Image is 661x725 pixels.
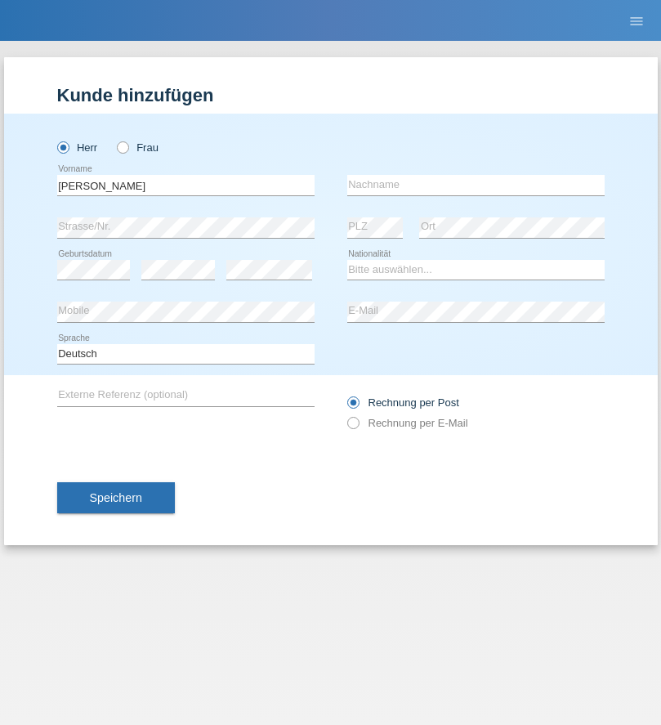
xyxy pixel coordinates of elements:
input: Frau [117,141,127,152]
label: Frau [117,141,159,154]
span: Speichern [90,491,142,504]
input: Rechnung per Post [347,396,358,417]
label: Herr [57,141,98,154]
label: Rechnung per E-Mail [347,417,468,429]
h1: Kunde hinzufügen [57,85,605,105]
input: Rechnung per E-Mail [347,417,358,437]
input: Herr [57,141,68,152]
a: menu [620,16,653,25]
label: Rechnung per Post [347,396,459,409]
i: menu [628,13,645,29]
button: Speichern [57,482,175,513]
